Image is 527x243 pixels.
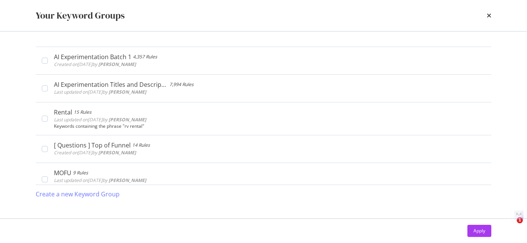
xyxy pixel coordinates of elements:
button: Apply [467,225,491,237]
span: Created on [DATE] by [54,149,136,156]
b: [PERSON_NAME] [98,149,136,156]
div: MOFU [54,169,71,177]
div: 14 Rules [132,141,150,149]
iframe: Intercom live chat [501,217,519,235]
div: Create a new Keyword Group [36,190,120,199]
div: Your Keyword Groups [36,9,125,22]
span: Created on [DATE] by [54,61,136,67]
div: Apply [473,227,485,234]
div: middle of funnel search intents [54,184,485,190]
div: Rental [54,108,72,116]
div: 7,994 Rules [169,81,194,88]
span: Last updated on [DATE] by [54,177,146,183]
div: Keywords containing the phrase "rv rental" [54,124,485,129]
button: Create a new Keyword Group [36,185,120,203]
div: 4,357 Rules [133,53,157,61]
span: Last updated on [DATE] by [54,116,146,123]
div: 15 Rules [74,108,92,116]
b: [PERSON_NAME] [109,177,146,183]
b: [PERSON_NAME] [98,61,136,67]
div: AI Experimentation Titles and Descriptions Batch 2 [54,81,168,88]
div: times [487,9,491,22]
div: AI Experimentation Batch 1 [54,53,131,61]
div: [ Questions ] Top of Funnel [54,141,131,149]
div: 9 Rules [73,169,88,177]
b: [PERSON_NAME] [109,116,146,123]
span: Last updated on [DATE] by [54,89,146,95]
b: [PERSON_NAME] [109,89,146,95]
